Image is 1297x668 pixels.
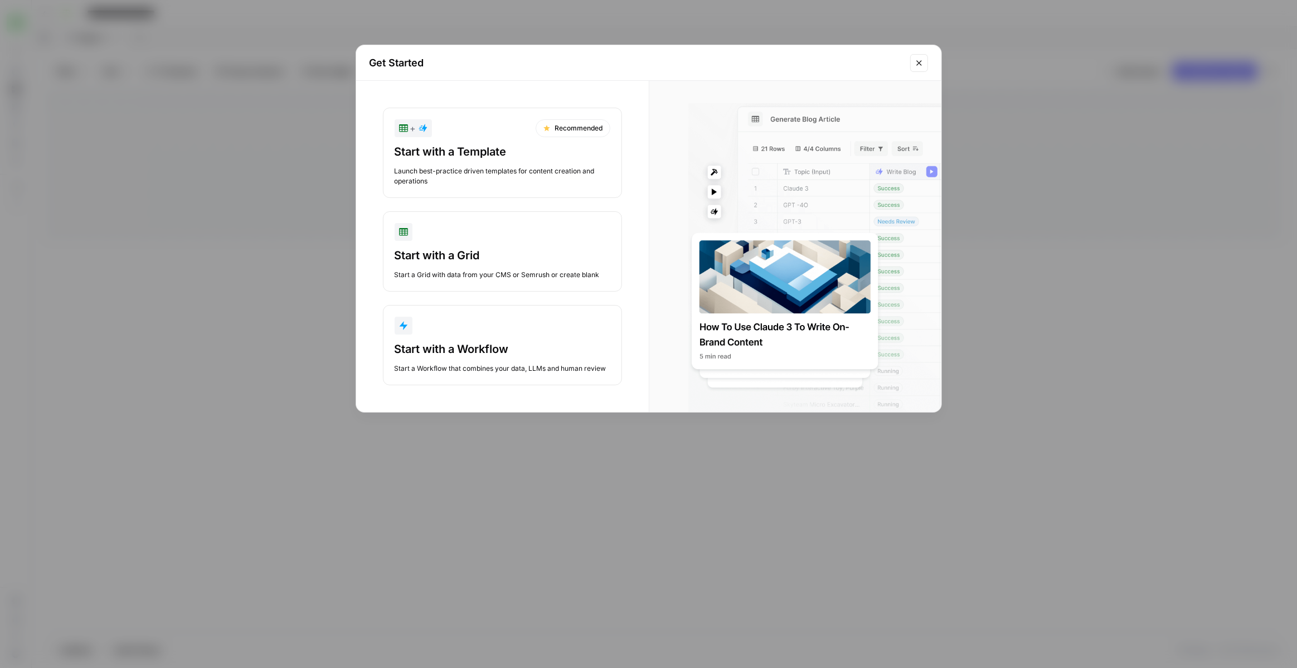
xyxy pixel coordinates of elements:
[395,341,610,357] div: Start with a Workflow
[395,270,610,280] div: Start a Grid with data from your CMS or Semrush or create blank
[399,122,428,135] div: +
[395,364,610,374] div: Start a Workflow that combines your data, LLMs and human review
[370,55,903,71] h2: Get Started
[395,144,610,159] div: Start with a Template
[383,305,622,385] button: Start with a WorkflowStart a Workflow that combines your data, LLMs and human review
[395,166,610,186] div: Launch best-practice driven templates for content creation and operations
[383,211,622,292] button: Start with a GridStart a Grid with data from your CMS or Semrush or create blank
[395,248,610,263] div: Start with a Grid
[910,54,928,72] button: Close modal
[383,108,622,198] button: +RecommendedStart with a TemplateLaunch best-practice driven templates for content creation and o...
[536,119,610,137] div: Recommended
